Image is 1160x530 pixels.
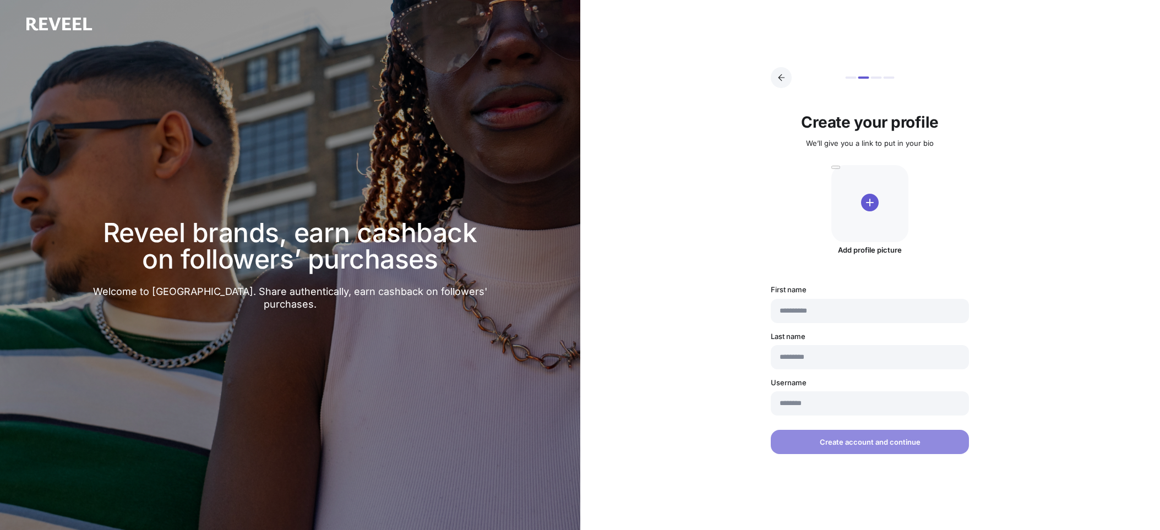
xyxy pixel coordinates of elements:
[838,245,902,254] p: Add profile picture
[771,285,969,294] p: First name
[771,139,969,147] p: We’ll give you a link to put in your bio
[87,286,493,310] p: Welcome to [GEOGRAPHIC_DATA]. Share authentically, earn cashback on followers' purchases.
[771,332,969,341] p: Last name
[771,430,969,454] button: Create account and continue
[820,438,921,446] p: Create account and continue
[87,220,493,272] h3: Reveel brands, earn cashback on followers’ purchases
[771,114,969,130] h3: Create your profile
[771,378,969,387] p: Username
[831,165,908,242] div: File upload area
